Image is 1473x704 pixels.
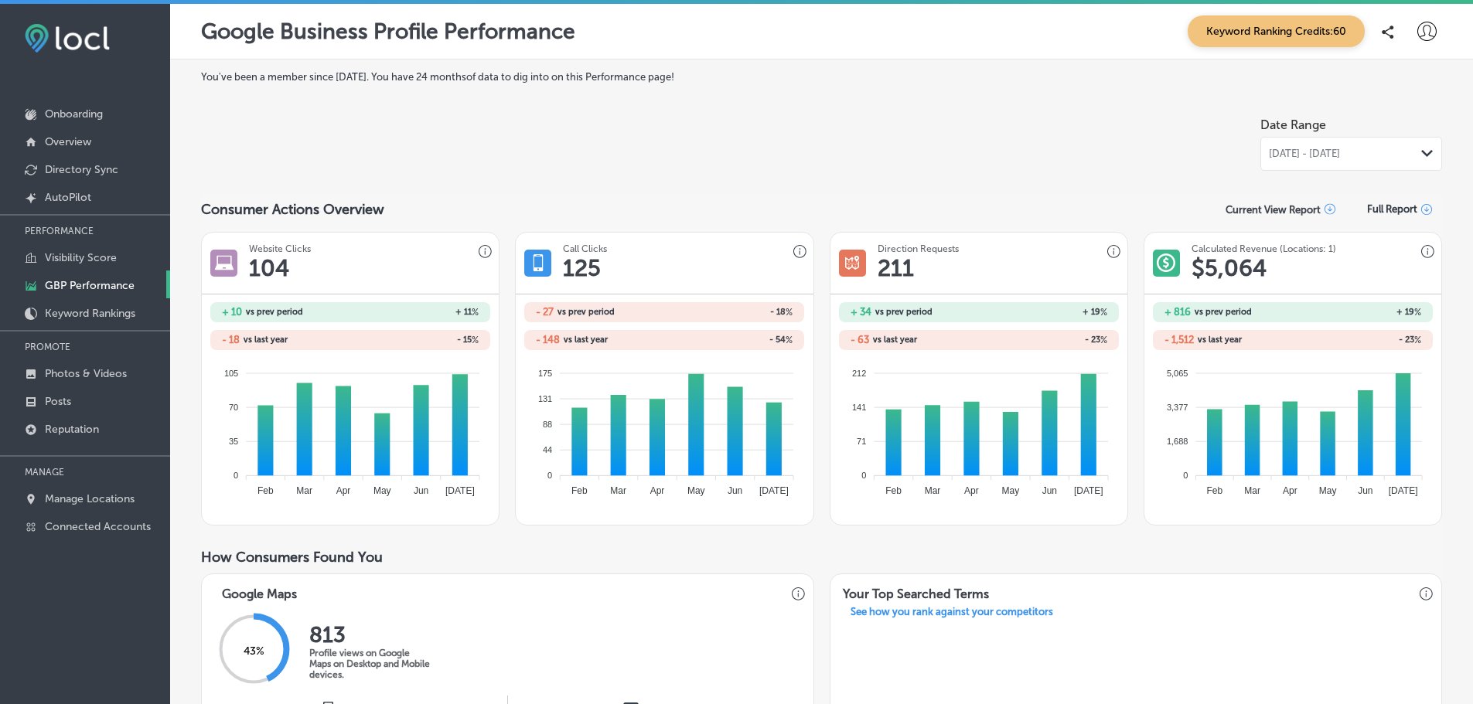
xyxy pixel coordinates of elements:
[1195,308,1252,316] span: vs prev period
[786,307,793,318] span: %
[536,306,554,318] h2: - 27
[1226,204,1321,216] p: Current View Report
[1183,471,1188,480] tspan: 0
[564,335,608,344] span: vs last year
[1283,485,1297,496] tspan: Apr
[414,485,428,496] tspan: Jun
[45,163,118,176] p: Directory Sync
[885,485,902,496] tspan: Feb
[557,308,615,316] span: vs prev period
[45,492,135,505] p: Manage Locations
[234,471,238,480] tspan: 0
[538,394,552,403] tspan: 131
[249,254,289,282] h1: 104
[224,368,238,377] tspan: 105
[350,307,479,318] h2: + 11
[1188,15,1365,47] span: Keyword Ranking Credits: 60
[536,334,560,345] h2: - 148
[1389,485,1418,496] tspan: [DATE]
[1167,437,1188,446] tspan: 1,688
[878,243,959,254] h3: Direction Requests
[664,307,793,318] h2: - 18
[472,307,479,318] span: %
[851,306,871,318] h2: + 34
[563,243,607,254] h3: Call Clicks
[538,368,552,377] tspan: 175
[222,334,240,345] h2: - 18
[201,19,575,44] p: Google Business Profile Performance
[979,307,1107,318] h2: + 19
[851,334,869,345] h2: - 63
[875,308,933,316] span: vs prev period
[873,335,917,344] span: vs last year
[246,308,303,316] span: vs prev period
[201,71,1442,83] label: You've been a member since [DATE] . You have 24 months of data to dig into on this Performance page!
[1164,306,1191,318] h2: + 816
[1358,485,1372,496] tspan: Jun
[1164,334,1194,345] h2: - 1,512
[222,306,242,318] h2: + 10
[1319,485,1337,496] tspan: May
[1269,148,1340,160] span: [DATE] - [DATE]
[373,485,391,496] tspan: May
[229,437,238,446] tspan: 35
[445,485,475,496] tspan: [DATE]
[759,485,789,496] tspan: [DATE]
[1001,485,1019,496] tspan: May
[1367,203,1417,215] span: Full Report
[838,606,1066,622] a: See how you rank against your competitors
[45,520,151,533] p: Connected Accounts
[664,335,793,345] h2: - 54
[201,549,383,566] span: How Consumers Found You
[1293,307,1421,318] h2: + 19
[201,201,384,218] span: Consumer Actions Overview
[257,485,274,496] tspan: Feb
[543,420,552,429] tspan: 88
[650,485,665,496] tspan: Apr
[924,485,940,496] tspan: Mar
[786,335,793,345] span: %
[309,648,433,680] p: Profile views on Google Maps on Desktop and Mobile devices.
[45,395,71,408] p: Posts
[1414,307,1421,318] span: %
[563,254,601,282] h1: 125
[210,574,309,606] h3: Google Maps
[45,251,117,264] p: Visibility Score
[45,191,91,204] p: AutoPilot
[1414,335,1421,345] span: %
[229,403,238,412] tspan: 70
[878,254,914,282] h1: 211
[1192,254,1267,282] h1: $ 5,064
[45,279,135,292] p: GBP Performance
[1198,335,1242,344] span: vs last year
[1100,307,1107,318] span: %
[25,24,110,53] img: fda3e92497d09a02dc62c9cd864e3231.png
[543,445,552,454] tspan: 44
[857,437,866,446] tspan: 71
[979,335,1107,345] h2: - 23
[964,485,979,496] tspan: Apr
[728,485,742,496] tspan: Jun
[1244,485,1260,496] tspan: Mar
[687,485,705,496] tspan: May
[350,335,479,345] h2: - 15
[852,368,866,377] tspan: 212
[548,471,553,480] tspan: 0
[472,335,479,345] span: %
[45,423,99,436] p: Reputation
[1206,485,1222,496] tspan: Feb
[611,485,627,496] tspan: Mar
[1100,335,1107,345] span: %
[1260,117,1326,132] label: Date Range
[861,471,866,480] tspan: 0
[1042,485,1056,496] tspan: Jun
[244,644,264,658] span: 43 %
[249,243,311,254] h3: Website Clicks
[336,485,351,496] tspan: Apr
[1167,368,1188,377] tspan: 5,065
[45,307,135,320] p: Keyword Rankings
[45,107,103,121] p: Onboarding
[1293,335,1421,345] h2: - 23
[1167,403,1188,412] tspan: 3,377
